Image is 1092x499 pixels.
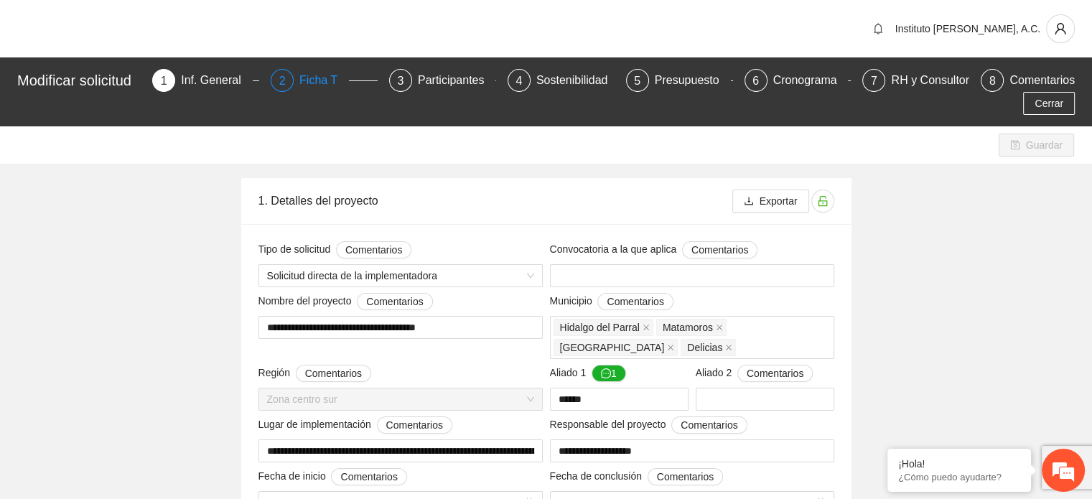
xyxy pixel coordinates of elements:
span: close [643,324,650,331]
button: bell [867,17,890,40]
div: 6Cronograma [745,69,851,92]
button: Aliado 1 [592,365,626,382]
span: Instituto [PERSON_NAME], A.C. [895,23,1040,34]
span: 8 [989,75,996,87]
div: ¡Hola! [898,458,1020,470]
button: Nombre del proyecto [357,293,432,310]
span: Aliado 1 [550,365,626,382]
div: Sostenibilidad [536,69,620,92]
div: Modificar solicitud [17,69,144,92]
span: Tipo de solicitud [258,241,412,258]
div: 4Sostenibilidad [508,69,615,92]
span: Lugar de implementación [258,416,452,434]
span: Zona centro sur [267,388,534,410]
span: 3 [397,75,403,87]
div: Inf. General [181,69,253,92]
button: Tipo de solicitud [336,241,411,258]
span: Matamoros [656,319,727,336]
p: ¿Cómo puedo ayudarte? [898,472,1020,482]
div: Presupuesto [655,69,731,92]
span: Cerrar [1035,95,1063,111]
span: [GEOGRAPHIC_DATA] [560,340,665,355]
span: 5 [634,75,640,87]
button: user [1046,14,1075,43]
span: close [725,344,732,351]
span: Comentarios [607,294,663,309]
button: saveGuardar [999,134,1074,157]
div: 1. Detalles del proyecto [258,180,732,221]
span: Comentarios [345,242,402,258]
div: Minimizar ventana de chat en vivo [235,7,270,42]
span: Comentarios [340,469,397,485]
div: Ficha T [299,69,349,92]
span: Municipio [550,293,673,310]
div: RH y Consultores [891,69,992,92]
span: Comentarios [366,294,423,309]
span: close [667,344,674,351]
span: 2 [279,75,286,87]
div: Cronograma [773,69,849,92]
div: 2Ficha T [271,69,378,92]
span: Exportar [760,193,798,209]
span: Convocatoria a la que aplica [550,241,758,258]
span: Comentarios [747,365,803,381]
span: Matamoros [663,320,713,335]
span: Fecha de inicio [258,468,407,485]
div: 8Comentarios [981,69,1075,92]
span: Aliado 2 [696,365,813,382]
button: Fecha de inicio [331,468,406,485]
div: Chatee con nosotros ahora [75,73,241,92]
span: Comentarios [691,242,748,258]
button: Aliado 2 [737,365,813,382]
span: Comentarios [305,365,362,381]
span: Responsable del proyecto [550,416,747,434]
span: Comentarios [681,417,737,433]
span: 4 [515,75,522,87]
span: Estamos en línea. [83,166,198,311]
button: Fecha de conclusión [648,468,723,485]
span: download [744,196,754,207]
span: 6 [752,75,759,87]
span: user [1047,22,1074,35]
span: Hidalgo del Parral [554,319,653,336]
div: 3Participantes [389,69,496,92]
button: Región [296,365,371,382]
button: Convocatoria a la que aplica [682,241,757,258]
div: 7RH y Consultores [862,69,969,92]
span: Chihuahua [554,339,678,356]
button: Municipio [597,293,673,310]
button: Cerrar [1023,92,1075,115]
div: Participantes [418,69,496,92]
span: unlock [812,195,834,207]
button: unlock [811,190,834,213]
div: 5Presupuesto [626,69,733,92]
textarea: Escriba su mensaje y pulse “Intro” [7,340,274,391]
span: Región [258,365,372,382]
span: 1 [161,75,167,87]
span: Nombre del proyecto [258,293,433,310]
span: Delicias [681,339,736,356]
span: 7 [871,75,877,87]
span: Solicitud directa de la implementadora [267,265,534,286]
button: Lugar de implementación [377,416,452,434]
span: close [716,324,723,331]
button: Responsable del proyecto [671,416,747,434]
span: Delicias [687,340,722,355]
span: message [601,368,611,380]
span: Hidalgo del Parral [560,320,640,335]
div: 1Inf. General [152,69,259,92]
div: Comentarios [1009,69,1075,92]
span: Comentarios [386,417,443,433]
span: Fecha de conclusión [550,468,724,485]
span: Comentarios [657,469,714,485]
button: downloadExportar [732,190,809,213]
span: bell [867,23,889,34]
